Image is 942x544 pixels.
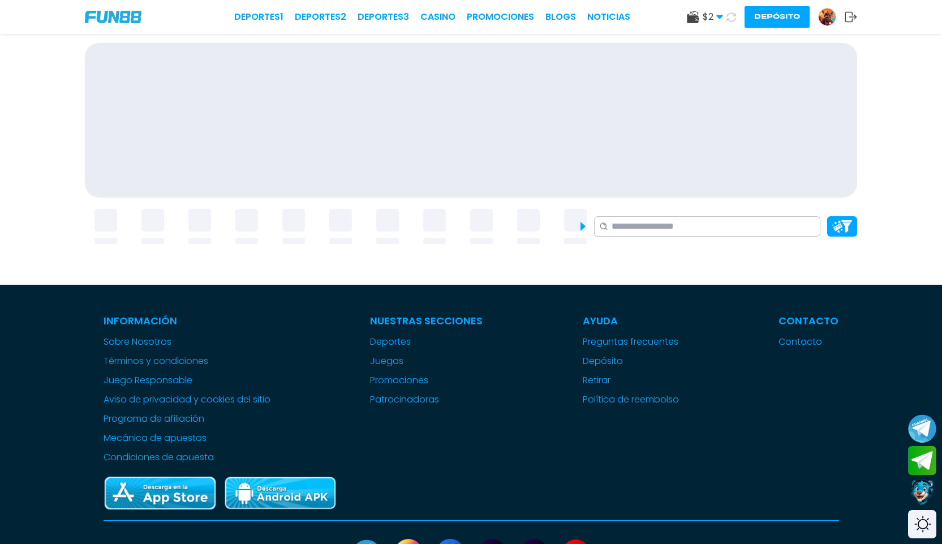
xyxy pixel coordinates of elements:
[104,451,270,464] a: Condiciones de apuesta
[778,335,838,349] a: Contacto
[104,374,270,387] a: Juego Responsable
[370,393,483,406] a: Patrocinadoras
[908,510,936,538] div: Switch theme
[583,313,679,328] p: Ayuda
[104,431,270,445] a: Mecánica de apuestas
[818,8,845,26] a: Avatar
[104,313,270,328] p: Información
[908,478,936,507] button: Contact customer service
[295,10,346,24] a: Deportes2
[583,335,679,349] a: Preguntas frecuentes
[370,335,483,349] a: Deportes
[908,446,936,476] button: Join telegram
[745,6,810,28] button: Depósito
[104,354,270,368] a: Términos y condiciones
[104,393,270,406] a: Aviso de privacidad y cookies del sitio
[370,374,483,387] a: Promociones
[234,10,283,24] a: Deportes1
[420,10,455,24] a: CASINO
[85,11,141,23] img: Company Logo
[583,354,679,368] a: Depósito
[370,354,403,368] button: Juegos
[908,414,936,443] button: Join telegram channel
[104,335,270,349] a: Sobre Nosotros
[703,10,723,24] span: $ 2
[545,10,576,24] a: BLOGS
[467,10,534,24] a: Promociones
[358,10,409,24] a: Deportes3
[104,476,217,511] img: App Store
[587,10,630,24] a: NOTICIAS
[223,476,337,511] img: Play Store
[370,313,483,328] p: Nuestras Secciones
[104,412,270,426] a: Programa de afiliación
[583,393,679,406] a: Política de reembolso
[583,374,679,387] a: Retirar
[778,313,838,328] p: Contacto
[819,8,836,25] img: Avatar
[832,220,852,232] img: Platform Filter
